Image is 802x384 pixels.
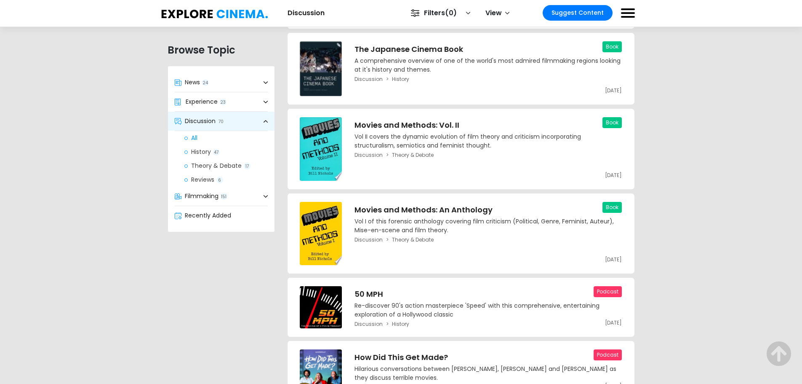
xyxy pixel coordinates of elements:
[354,76,622,82] div: breadcrumb
[354,119,622,131] h3: Movies and Methods: Vol. II
[178,173,274,187] a: Reviews6
[220,99,226,105] span: 23
[354,152,383,158] a: Discussion
[288,8,325,18] h2: Discussion
[354,217,622,235] p: Vol I of this forensic anthology covering film criticism (Political, Genre, Feminist, Auteur), Mi...
[221,193,227,200] span: 151
[476,5,515,21] a: View
[300,202,342,265] img: Movies and Methods: An Anthology
[354,152,622,158] div: breadcrumb
[216,177,223,183] span: 6
[354,236,383,243] a: Discussion
[168,187,274,206] a: Filmmaking151
[354,204,622,215] h3: Movies and Methods: An Anthology
[168,73,274,92] a: News24
[354,56,622,74] p: A comprehensive overview of one of the world's most admired filmmaking regions looking at it's hi...
[354,117,622,150] a: Movies and Methods: Vol. IIVol II covers the dynamic evolution of film theory and criticism incor...
[392,321,409,327] a: History
[354,301,622,319] p: Re-discover 90's action masterpiece 'Speed' with this comprehensive, entertaining exploration of ...
[168,44,275,59] h2: Browse Topic
[354,321,383,327] a: Discussion
[445,8,457,18] span: 0
[244,163,250,169] span: 17
[354,41,622,74] a: The Japanese Cinema BookA comprehensive overview of one of the world's most admired filmmaking re...
[178,159,274,173] a: Theory & Debate17
[213,149,220,156] span: 47
[202,79,209,86] span: 24
[178,131,274,145] a: All
[392,236,434,243] a: Theory & Debate
[405,5,476,21] a: Filters0
[300,286,342,328] img: 50 MPH
[354,352,622,363] h3: How Did This Get Made?
[354,76,383,82] a: Discussion
[392,152,434,158] a: Theory & Debate
[168,206,274,225] a: Recently Added
[543,5,613,21] a: Suggest Content
[354,132,622,150] p: Vol II covers the dynamic evolution of film theory and criticism incorporating structuralism, sem...
[168,92,274,111] a: Experience23
[354,349,622,382] a: How Did This Get Made?Hilarious conversations between [PERSON_NAME], [PERSON_NAME] and [PERSON_NA...
[354,365,622,382] p: Hilarious conversations between [PERSON_NAME], [PERSON_NAME] and [PERSON_NAME] as they discuss te...
[392,76,409,82] a: History
[161,10,268,19] img: Explore Cinema.
[354,286,622,319] a: 50 MPHRe-discover 90's action masterpiece 'Speed' with this comprehensive, entertaining explorati...
[168,112,274,131] a: Discussion70
[354,236,622,243] div: breadcrumb
[218,118,224,125] span: 70
[354,43,622,55] h3: The Japanese Cinema Book
[354,288,622,300] h3: 50 MPH
[300,117,342,181] img: Movies and Methods: Vol. II
[178,145,274,159] a: History47
[354,321,622,327] div: breadcrumb
[354,202,622,235] a: Movies and Methods: An AnthologyVol I of this forensic anthology covering film criticism (Politic...
[300,41,342,96] img: The Japanese Cinema Book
